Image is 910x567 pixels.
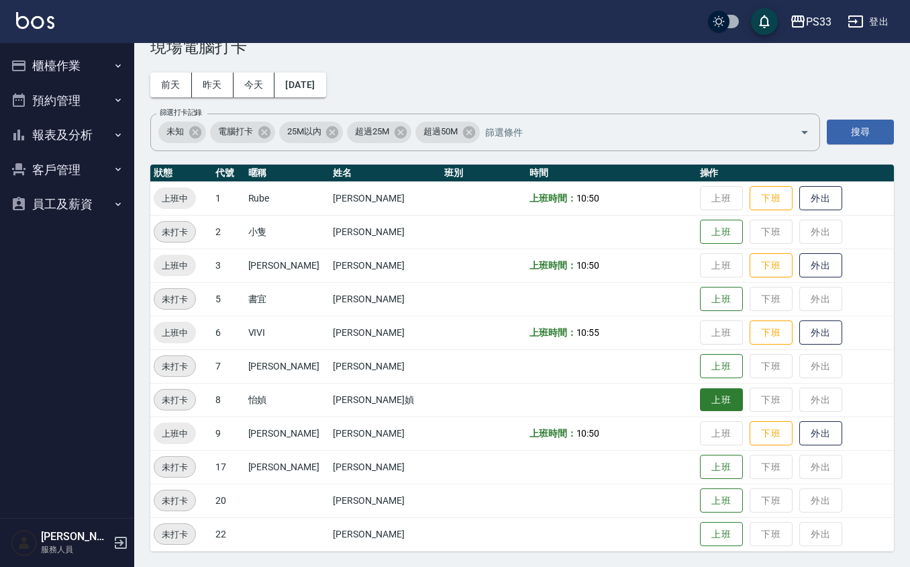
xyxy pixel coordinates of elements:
b: 上班時間： [529,428,576,439]
h5: [PERSON_NAME] [41,530,109,543]
td: [PERSON_NAME] [330,181,440,215]
th: 狀態 [150,165,212,182]
button: 搜尋 [827,120,894,144]
span: 10:50 [576,260,600,271]
img: Logo [16,12,54,29]
button: 櫃檯作業 [5,48,129,83]
th: 班別 [441,165,526,182]
button: Open [794,122,815,143]
div: 25M以內 [279,122,344,143]
td: 7 [212,349,244,383]
td: 2 [212,215,244,249]
span: 超過25M [347,125,397,138]
td: 5 [212,282,244,316]
td: 8 [212,383,244,417]
th: 姓名 [330,165,440,182]
span: 未打卡 [154,292,195,306]
button: save [751,8,778,35]
span: 10:50 [576,428,600,439]
button: 客戶管理 [5,152,129,187]
button: 上班 [700,354,743,379]
button: 外出 [799,253,842,278]
button: 預約管理 [5,83,129,118]
button: 下班 [750,253,793,278]
td: 3 [212,249,244,282]
div: 超過25M [347,122,411,143]
td: [PERSON_NAME] [330,249,440,282]
td: [PERSON_NAME] [330,517,440,551]
span: 未打卡 [154,527,195,541]
td: 20 [212,484,244,517]
span: 上班中 [154,191,196,206]
button: 報表及分析 [5,118,129,152]
td: [PERSON_NAME] [330,484,440,517]
td: [PERSON_NAME] [330,450,440,484]
button: 今天 [234,73,275,97]
button: 上班 [700,455,743,480]
span: 上班中 [154,326,196,340]
button: 下班 [750,421,793,446]
button: 上班 [700,488,743,513]
b: 上班時間： [529,327,576,338]
button: 下班 [750,186,793,211]
b: 上班時間： [529,260,576,271]
td: 9 [212,417,244,450]
span: 上班中 [154,427,196,441]
td: [PERSON_NAME] [330,316,440,349]
div: 電腦打卡 [210,122,275,143]
button: 上班 [700,388,743,412]
th: 操作 [697,165,894,182]
button: 上班 [700,522,743,547]
td: [PERSON_NAME] [245,450,330,484]
span: 未知 [158,125,192,138]
td: VIVI [245,316,330,349]
span: 未打卡 [154,225,195,239]
button: 外出 [799,421,842,446]
th: 代號 [212,165,244,182]
span: 上班中 [154,259,196,273]
td: Rube [245,181,330,215]
td: 小隻 [245,215,330,249]
td: [PERSON_NAME] [330,349,440,383]
label: 篩選打卡記錄 [160,107,202,118]
span: 10:55 [576,327,600,338]
span: 10:50 [576,193,600,204]
td: [PERSON_NAME] [245,249,330,282]
button: 上班 [700,287,743,312]
span: 未打卡 [154,359,195,374]
span: 電腦打卡 [210,125,261,138]
td: 1 [212,181,244,215]
button: PS33 [785,8,837,36]
button: 外出 [799,186,842,211]
th: 時間 [526,165,697,182]
td: 17 [212,450,244,484]
button: 員工及薪資 [5,187,129,222]
td: 怡媜 [245,383,330,417]
p: 服務人員 [41,543,109,556]
td: [PERSON_NAME]媜 [330,383,440,417]
td: [PERSON_NAME] [245,417,330,450]
button: 上班 [700,220,743,245]
img: Person [11,529,38,556]
td: [PERSON_NAME] [245,349,330,383]
input: 篩選條件 [482,120,776,144]
td: [PERSON_NAME] [330,417,440,450]
th: 暱稱 [245,165,330,182]
button: 下班 [750,320,793,345]
h3: 現場電腦打卡 [150,38,894,56]
div: 未知 [158,122,206,143]
b: 上班時間： [529,193,576,204]
td: [PERSON_NAME] [330,215,440,249]
td: [PERSON_NAME] [330,282,440,316]
button: 登出 [842,9,894,34]
span: 25M以內 [279,125,330,138]
button: 外出 [799,320,842,345]
span: 未打卡 [154,494,195,508]
td: 22 [212,517,244,551]
span: 未打卡 [154,393,195,407]
button: 昨天 [192,73,234,97]
span: 超過50M [415,125,466,138]
div: 超過50M [415,122,480,143]
td: 6 [212,316,244,349]
button: [DATE] [274,73,325,97]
